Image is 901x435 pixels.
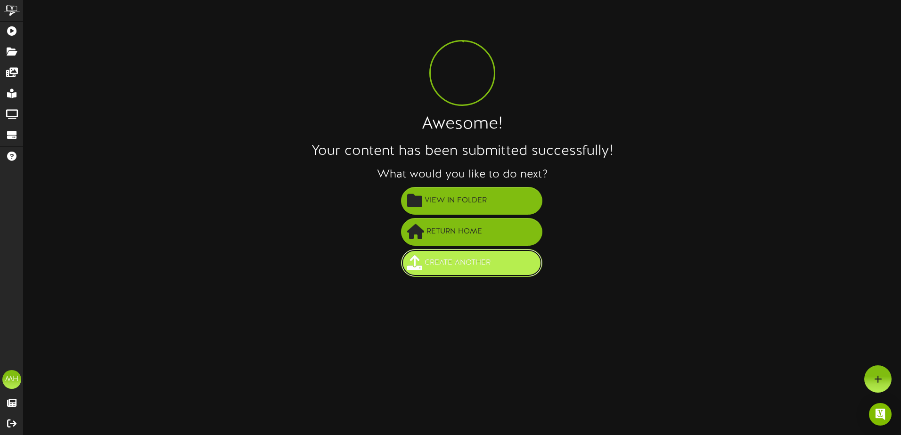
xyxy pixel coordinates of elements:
[422,193,489,209] span: View in Folder
[401,218,542,246] button: Return Home
[869,403,892,426] div: Open Intercom Messenger
[422,255,493,271] span: Create Another
[401,187,542,215] button: View in Folder
[24,115,901,134] h1: Awesome!
[24,169,901,181] h3: What would you like to do next?
[2,370,21,389] div: MH
[24,144,901,159] h2: Your content has been submitted successfully!
[424,224,484,240] span: Return Home
[401,249,542,277] button: Create Another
